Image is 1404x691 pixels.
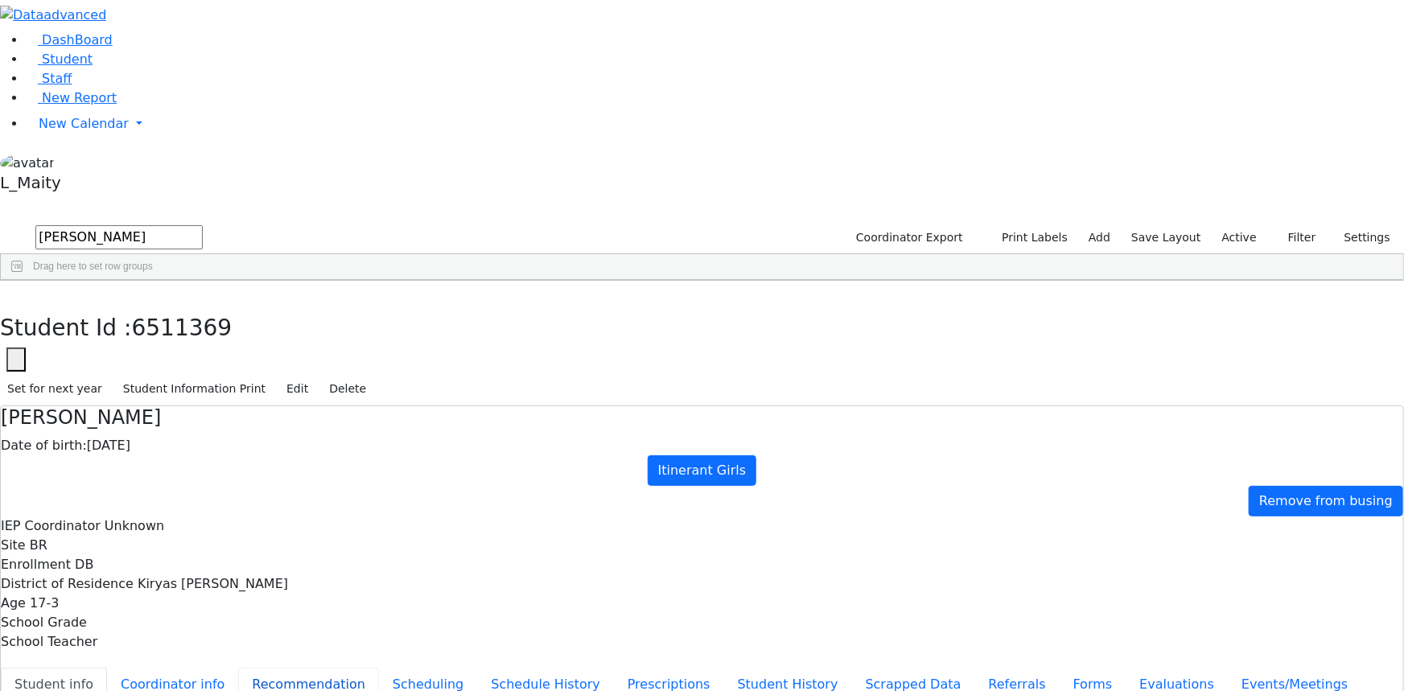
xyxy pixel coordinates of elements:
[105,518,164,533] span: Unknown
[1,536,26,555] label: Site
[1,574,134,594] label: District of Residence
[26,71,72,86] a: Staff
[42,71,72,86] span: Staff
[26,32,113,47] a: DashBoard
[1,406,1403,430] h4: [PERSON_NAME]
[1215,225,1264,250] label: Active
[1124,225,1208,250] button: Save Layout
[279,376,315,401] button: Edit
[26,90,117,105] a: New Report
[42,90,117,105] span: New Report
[75,557,93,572] span: DB
[648,455,757,486] a: Itinerant Girls
[1,516,101,536] label: IEP Coordinator
[1324,225,1398,250] button: Settings
[35,225,203,249] input: Search
[1,436,87,455] label: Date of birth:
[26,108,1404,140] a: New Calendar
[846,225,970,250] button: Coordinator Export
[30,537,47,553] span: BR
[1,555,71,574] label: Enrollment
[983,225,1075,250] button: Print Labels
[39,116,129,131] span: New Calendar
[42,51,93,67] span: Student
[1259,493,1393,508] span: Remove from busing
[132,315,233,341] span: 6511369
[42,32,113,47] span: DashBoard
[1,613,87,632] label: School Grade
[1,436,1403,455] div: [DATE]
[116,376,273,401] button: Student Information Print
[1,632,97,652] label: School Teacher
[33,261,153,272] span: Drag here to set row groups
[1,594,26,613] label: Age
[26,51,93,67] a: Student
[1267,225,1324,250] button: Filter
[1249,486,1403,516] a: Remove from busing
[138,576,288,591] span: Kiryas [PERSON_NAME]
[322,376,373,401] button: Delete
[1081,225,1118,250] a: Add
[30,595,59,611] span: 17-3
